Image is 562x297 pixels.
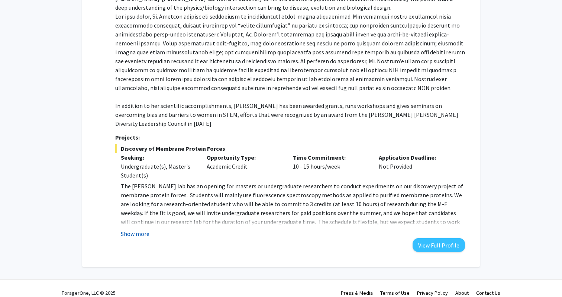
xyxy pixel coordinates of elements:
a: Privacy Policy [417,290,448,296]
strong: Projects: [115,134,140,141]
a: About [455,290,469,296]
p: Seeking: [121,153,196,162]
div: Undergraduate(s), Master's Student(s) [121,162,196,180]
div: Not Provided [373,153,459,180]
div: 10 - 15 hours/week [287,153,374,180]
p: Opportunity Type: [207,153,282,162]
a: Terms of Use [380,290,410,296]
button: Show more [121,229,149,238]
a: Press & Media [341,290,373,296]
p: Application Deadline: [379,153,454,162]
a: Contact Us [476,290,500,296]
span: Discovery of Membrane Protein Forces [115,144,465,153]
button: View Full Profile [413,238,465,252]
iframe: Chat [6,264,32,291]
div: Academic Credit [201,153,287,180]
p: The [PERSON_NAME] lab has an opening for masters or undergraduate researchers to conduct experime... [121,182,465,235]
p: Time Commitment: [293,153,368,162]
